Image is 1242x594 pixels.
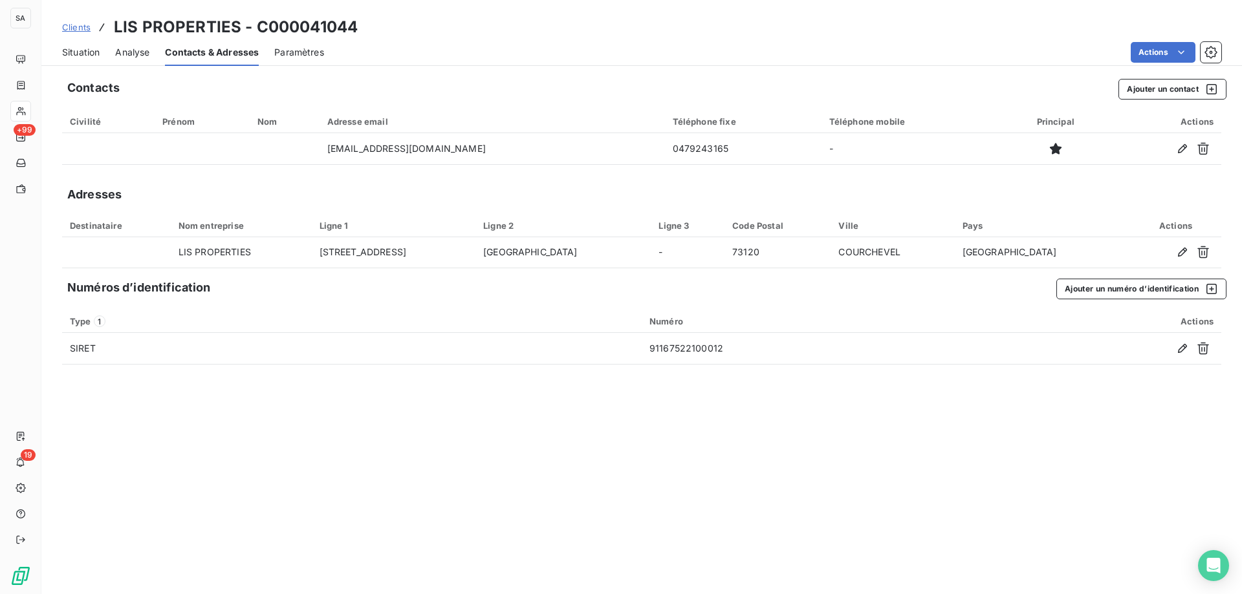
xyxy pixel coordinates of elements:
[70,116,147,127] div: Civilité
[1056,279,1226,299] button: Ajouter un numéro d’identification
[162,116,242,127] div: Prénom
[963,220,1122,231] div: Pays
[838,220,946,231] div: Ville
[67,186,122,204] h5: Adresses
[62,333,642,364] td: SIRET
[312,237,476,268] td: [STREET_ADDRESS]
[10,8,31,28] div: SA
[955,237,1130,268] td: [GEOGRAPHIC_DATA]
[659,220,717,231] div: Ligne 3
[831,237,954,268] td: COURCHEVEL
[475,237,651,268] td: [GEOGRAPHIC_DATA]
[320,133,665,164] td: [EMAIL_ADDRESS][DOMAIN_NAME]
[642,333,996,364] td: 91167522100012
[1116,116,1214,127] div: Actions
[732,220,823,231] div: Code Postal
[1198,550,1229,581] div: Open Intercom Messenger
[651,237,724,268] td: -
[327,116,657,127] div: Adresse email
[70,220,163,231] div: Destinataire
[822,133,1003,164] td: -
[115,46,149,59] span: Analyse
[94,315,105,327] span: 1
[320,220,468,231] div: Ligne 1
[665,133,822,164] td: 0479243165
[14,124,36,136] span: +99
[165,46,259,59] span: Contacts & Adresses
[829,116,995,127] div: Téléphone mobile
[179,220,304,231] div: Nom entreprise
[70,315,634,327] div: Type
[724,237,831,268] td: 73120
[649,316,988,326] div: Numéro
[274,46,324,59] span: Paramètres
[1003,316,1214,326] div: Actions
[1138,220,1214,231] div: Actions
[171,237,312,268] td: LIS PROPERTIES
[67,79,120,97] h5: Contacts
[67,279,211,297] h5: Numéros d’identification
[21,449,36,461] span: 19
[483,220,643,231] div: Ligne 2
[62,21,91,34] a: Clients
[1118,79,1226,100] button: Ajouter un contact
[1010,116,1100,127] div: Principal
[62,22,91,32] span: Clients
[114,16,358,39] h3: LIS PROPERTIES - C000041044
[673,116,814,127] div: Téléphone fixe
[257,116,312,127] div: Nom
[1131,42,1195,63] button: Actions
[62,46,100,59] span: Situation
[10,566,31,586] img: Logo LeanPay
